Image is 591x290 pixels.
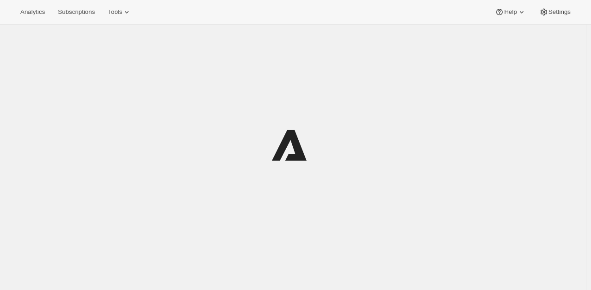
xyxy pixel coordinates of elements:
span: Subscriptions [58,8,95,16]
button: Analytics [15,6,50,19]
span: Help [504,8,517,16]
button: Settings [534,6,576,19]
span: Tools [108,8,122,16]
span: Analytics [20,8,45,16]
button: Tools [102,6,137,19]
button: Help [489,6,531,19]
button: Subscriptions [52,6,100,19]
span: Settings [548,8,571,16]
